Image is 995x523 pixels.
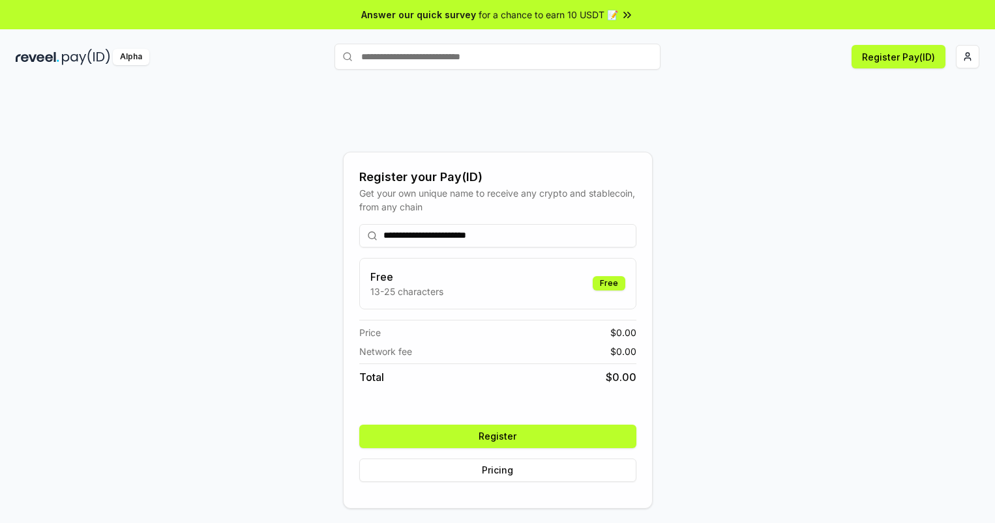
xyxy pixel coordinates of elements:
[113,49,149,65] div: Alpha
[593,276,625,290] div: Free
[361,8,476,21] span: Answer our quick survey
[479,8,618,21] span: for a chance to earn 10 USDT 📝
[359,425,636,448] button: Register
[370,285,443,298] p: 13-25 characters
[852,45,945,68] button: Register Pay(ID)
[359,345,412,358] span: Network fee
[610,345,636,358] span: $ 0.00
[610,326,636,339] span: $ 0.00
[606,369,636,385] span: $ 0.00
[62,49,110,65] img: pay_id
[359,369,384,385] span: Total
[359,326,381,339] span: Price
[16,49,59,65] img: reveel_dark
[359,459,636,482] button: Pricing
[359,186,636,214] div: Get your own unique name to receive any crypto and stablecoin, from any chain
[359,168,636,186] div: Register your Pay(ID)
[370,269,443,285] h3: Free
